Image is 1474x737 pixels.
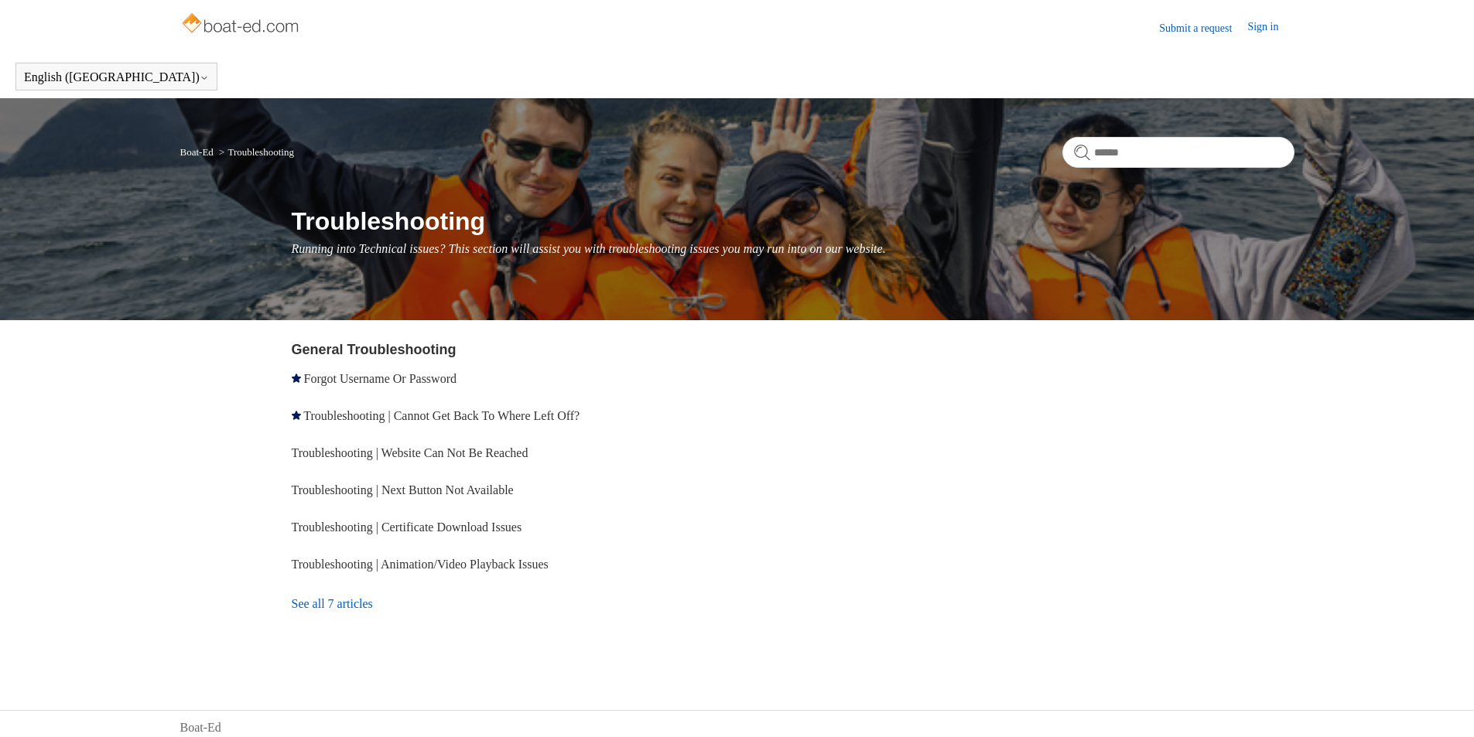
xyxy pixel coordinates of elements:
[180,718,221,737] a: Boat-Ed
[180,146,214,158] a: Boat-Ed
[292,374,301,383] svg: Promoted article
[292,342,457,357] a: General Troubleshooting
[1247,19,1294,37] a: Sign in
[292,520,522,534] a: Troubleshooting | Certificate Download Issues
[303,409,580,422] a: Troubleshooting | Cannot Get Back To Where Left Off?
[292,446,528,459] a: Troubleshooting | Website Can Not Be Reached
[292,203,1294,240] h1: Troubleshooting
[292,583,743,625] a: See all 7 articles
[180,146,217,158] li: Boat-Ed
[292,411,301,420] svg: Promoted article
[216,146,294,158] li: Troubleshooting
[24,70,209,84] button: English ([GEOGRAPHIC_DATA])
[180,9,303,40] img: Boat-Ed Help Center home page
[304,372,457,385] a: Forgot Username Or Password
[1062,137,1294,168] input: Search
[292,558,549,571] a: Troubleshooting | Animation/Video Playback Issues
[292,240,1294,258] p: Running into Technical issues? This section will assist you with troubleshooting issues you may r...
[1159,20,1247,36] a: Submit a request
[292,483,514,496] a: Troubleshooting | Next Button Not Available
